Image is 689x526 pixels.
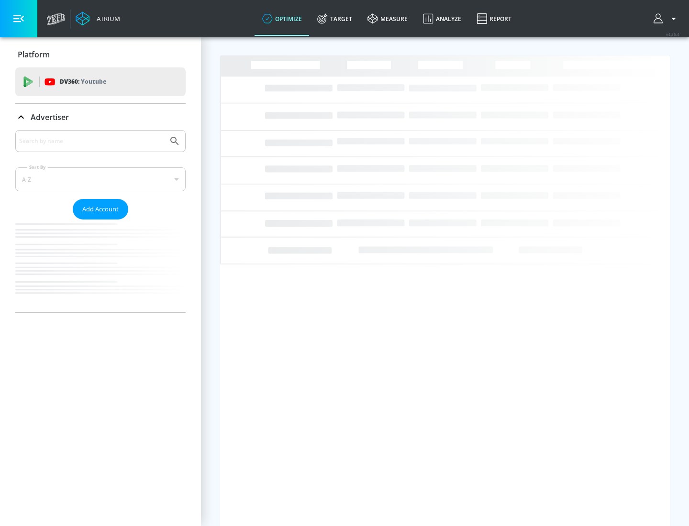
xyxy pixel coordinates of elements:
div: Platform [15,41,186,68]
p: Platform [18,49,50,60]
a: measure [360,1,415,36]
nav: list of Advertiser [15,219,186,312]
a: Report [469,1,519,36]
div: A-Z [15,167,186,191]
div: DV360: Youtube [15,67,186,96]
input: Search by name [19,135,164,147]
div: Advertiser [15,130,186,312]
div: Atrium [93,14,120,23]
a: Analyze [415,1,469,36]
a: Atrium [76,11,120,26]
span: Add Account [82,204,119,215]
a: Target [310,1,360,36]
button: Add Account [73,199,128,219]
label: Sort By [27,164,48,170]
p: Youtube [81,77,106,87]
p: Advertiser [31,112,69,122]
a: optimize [255,1,310,36]
div: Advertiser [15,104,186,131]
span: v 4.25.4 [666,32,679,37]
p: DV360: [60,77,106,87]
